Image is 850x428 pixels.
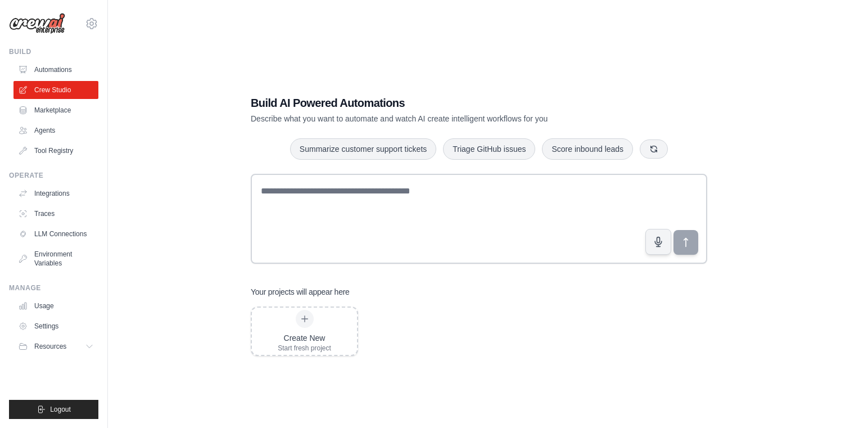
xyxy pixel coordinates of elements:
[13,245,98,272] a: Environment Variables
[9,400,98,419] button: Logout
[443,138,535,160] button: Triage GitHub issues
[13,225,98,243] a: LLM Connections
[251,113,629,124] p: Describe what you want to automate and watch AI create intelligent workflows for you
[9,171,98,180] div: Operate
[290,138,436,160] button: Summarize customer support tickets
[13,337,98,355] button: Resources
[9,13,65,34] img: Logo
[13,101,98,119] a: Marketplace
[13,205,98,223] a: Traces
[640,139,668,159] button: Get new suggestions
[13,297,98,315] a: Usage
[13,184,98,202] a: Integrations
[542,138,633,160] button: Score inbound leads
[13,142,98,160] a: Tool Registry
[9,47,98,56] div: Build
[50,405,71,414] span: Logout
[251,286,350,298] h3: Your projects will appear here
[34,342,66,351] span: Resources
[9,283,98,292] div: Manage
[278,332,331,344] div: Create New
[13,121,98,139] a: Agents
[278,344,331,353] div: Start fresh project
[13,81,98,99] a: Crew Studio
[13,317,98,335] a: Settings
[645,229,671,255] button: Click to speak your automation idea
[13,61,98,79] a: Automations
[251,95,629,111] h1: Build AI Powered Automations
